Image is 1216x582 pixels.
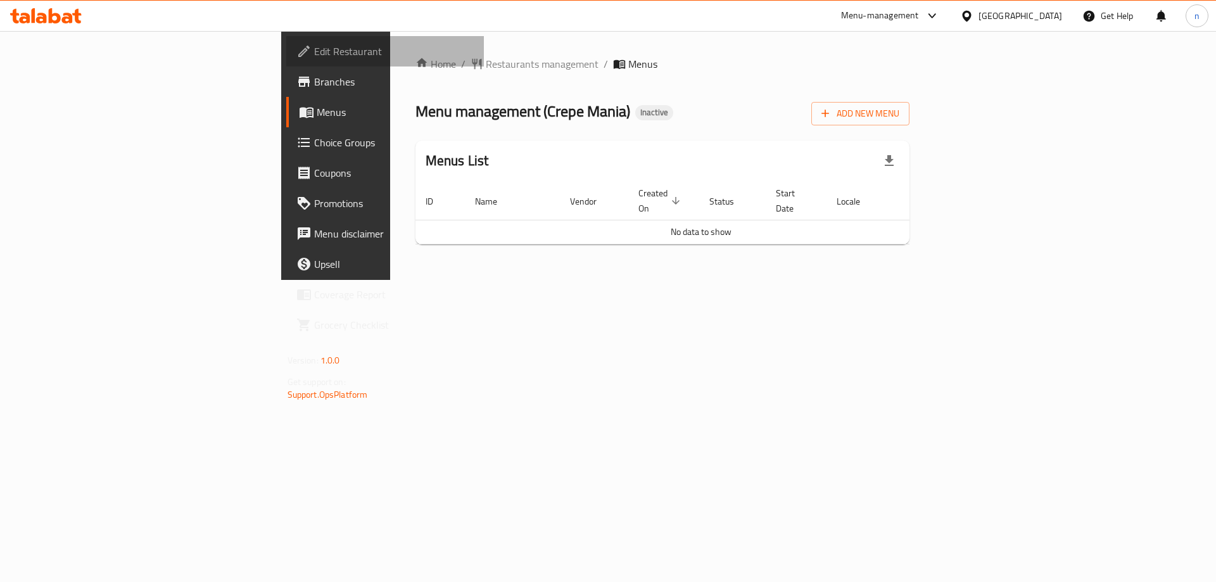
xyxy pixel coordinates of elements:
[317,104,474,120] span: Menus
[628,56,657,72] span: Menus
[426,194,450,209] span: ID
[286,279,484,310] a: Coverage Report
[604,56,608,72] li: /
[286,188,484,218] a: Promotions
[314,165,474,180] span: Coupons
[286,97,484,127] a: Menus
[314,256,474,272] span: Upsell
[892,182,987,220] th: Actions
[286,127,484,158] a: Choice Groups
[841,8,919,23] div: Menu-management
[288,374,346,390] span: Get support on:
[320,352,340,369] span: 1.0.0
[288,386,368,403] a: Support.OpsPlatform
[874,146,904,176] div: Export file
[811,102,909,125] button: Add New Menu
[426,151,489,170] h2: Menus List
[415,56,910,72] nav: breadcrumb
[978,9,1062,23] div: [GEOGRAPHIC_DATA]
[314,317,474,332] span: Grocery Checklist
[415,97,630,125] span: Menu management ( Crepe Mania )
[314,44,474,59] span: Edit Restaurant
[314,226,474,241] span: Menu disclaimer
[288,352,319,369] span: Version:
[314,196,474,211] span: Promotions
[570,194,613,209] span: Vendor
[821,106,899,122] span: Add New Menu
[776,186,811,216] span: Start Date
[286,66,484,97] a: Branches
[709,194,750,209] span: Status
[286,36,484,66] a: Edit Restaurant
[286,249,484,279] a: Upsell
[671,224,731,240] span: No data to show
[475,194,514,209] span: Name
[314,287,474,302] span: Coverage Report
[286,310,484,340] a: Grocery Checklist
[638,186,684,216] span: Created On
[635,105,673,120] div: Inactive
[486,56,598,72] span: Restaurants management
[314,135,474,150] span: Choice Groups
[837,194,877,209] span: Locale
[471,56,598,72] a: Restaurants management
[314,74,474,89] span: Branches
[635,107,673,118] span: Inactive
[1194,9,1200,23] span: n
[415,182,987,244] table: enhanced table
[286,158,484,188] a: Coupons
[286,218,484,249] a: Menu disclaimer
